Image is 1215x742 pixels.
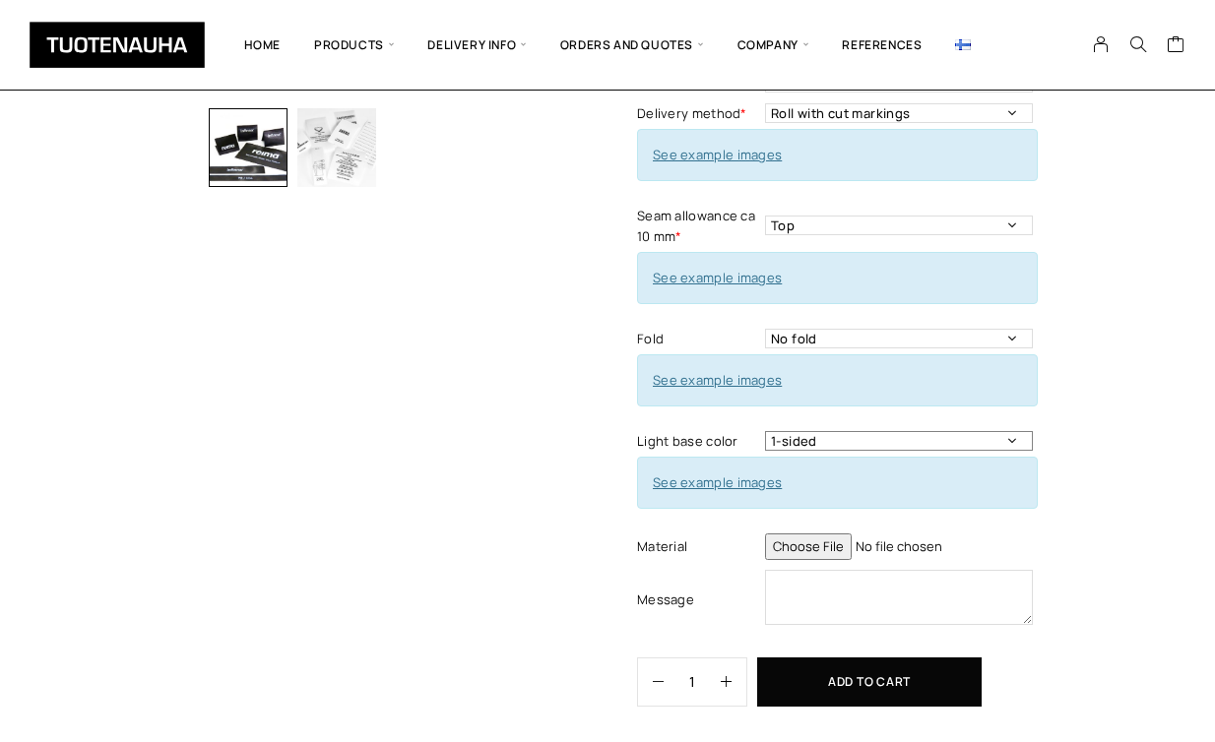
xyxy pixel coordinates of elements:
[757,657,982,707] button: Add to cart
[297,15,411,75] span: Products
[544,15,721,75] span: Orders and quotes
[637,103,760,124] label: Delivery method
[664,658,721,706] input: Qty
[721,15,826,75] span: Company
[227,15,297,75] a: Home
[955,39,971,50] img: Suomi
[653,473,782,491] a: See example images
[653,269,782,286] a: See example images
[653,146,782,163] a: See example images
[30,22,205,68] img: Tuotenauha Oy
[1167,34,1185,58] a: Cart
[637,329,760,349] label: Fold
[637,536,760,557] label: Material
[637,589,760,610] label: Message
[637,431,760,452] label: Light base color
[297,108,376,187] img: Ecological polyester satin 2
[637,206,760,247] label: Seam allowance ca 10 mm
[411,15,543,75] span: Delivery info
[1119,35,1157,53] button: Search
[653,371,782,389] a: See example images
[825,15,938,75] a: References
[1082,35,1120,53] a: My Account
